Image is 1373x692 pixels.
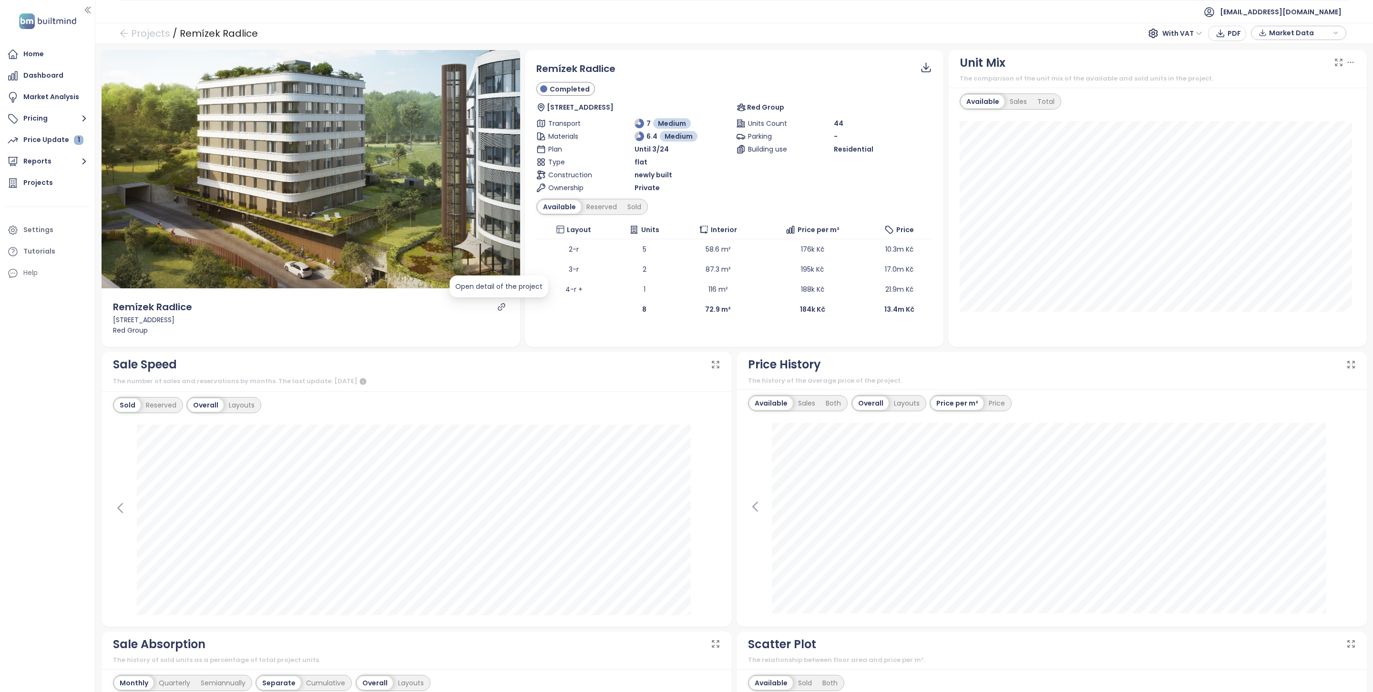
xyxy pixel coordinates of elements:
a: Settings [5,221,90,240]
div: Sale Speed [113,356,177,374]
span: 176k Kč [801,244,824,254]
div: Remízek Radlice [113,300,192,315]
span: Medium [658,118,686,129]
span: Interior [711,224,737,235]
td: 58.6 m² [678,239,758,259]
div: Open detail of the project [455,281,543,292]
div: Total [1032,95,1060,108]
span: 6.4 [646,131,657,142]
img: logo [16,11,79,31]
span: 17.0m Kč [885,265,913,274]
td: 5 [611,239,677,259]
div: Sales [793,397,820,410]
div: Monthly [114,676,154,690]
div: Available [961,95,1004,108]
div: Help [23,267,38,279]
div: Home [23,48,44,60]
span: 195k Kč [801,265,824,274]
span: Completed [550,84,590,94]
span: - [834,132,838,141]
div: The history of the average price of the project. [748,376,1356,386]
div: Overall [853,397,889,410]
div: [STREET_ADDRESS] [113,315,509,325]
span: flat [635,157,647,167]
b: 8 [642,305,646,314]
b: 72.9 m² [705,305,731,314]
span: Materials [548,131,597,142]
span: newly built [635,170,672,180]
button: Reports [5,152,90,171]
span: Private [635,183,660,193]
div: Layouts [224,398,260,412]
a: link [497,303,506,311]
span: 44 [834,118,843,129]
td: 2 [611,259,677,279]
div: Market Analysis [23,91,79,103]
div: The relationship between floor area and price per m². [748,655,1356,665]
div: Price History [748,356,821,374]
span: 7 [646,118,651,129]
a: Market Analysis [5,88,90,107]
span: Residential [834,144,873,154]
div: Available [538,200,581,214]
span: With VAT [1162,26,1202,41]
span: Transport [548,118,597,129]
span: Until 3/24 [635,144,669,154]
div: Price per m² [931,397,984,410]
span: 21.9m Kč [885,285,913,294]
b: 13.4m Kč [884,305,914,314]
div: Available [749,676,793,690]
span: Plan [548,144,597,154]
span: Type [548,157,597,167]
td: 3-r [536,259,612,279]
div: Sold [114,398,141,412]
div: Overall [357,676,393,690]
span: PDF [1228,28,1241,39]
span: Price [896,224,914,235]
td: 87.3 m² [678,259,758,279]
div: Semiannually [195,676,251,690]
div: 1 [74,135,83,145]
a: Price Update 1 [5,131,90,150]
div: Red Group [113,325,509,336]
td: 116 m² [678,279,758,299]
div: Available [749,397,793,410]
div: Layouts [889,397,925,410]
div: Reserved [581,200,622,214]
div: The comparison of the unit mix of the available and sold units in the project. [960,74,1355,83]
span: Layout [567,224,591,235]
td: 4-r + [536,279,612,299]
div: Sales [1004,95,1032,108]
div: Separate [257,676,301,690]
span: Ownership [548,183,597,193]
span: Building use [748,144,797,154]
div: Both [820,397,846,410]
div: / [173,25,177,42]
span: [STREET_ADDRESS] [547,102,614,112]
td: 1 [611,279,677,299]
span: Construction [548,170,597,180]
span: Units [641,224,659,235]
span: 10.3m Kč [885,244,913,254]
div: Both [817,676,843,690]
span: Parking [748,131,797,142]
div: Price Update [23,134,83,146]
div: The number of sales and reservations by months. The last update: [DATE] [113,376,721,387]
div: Scatter Plot [748,635,816,653]
span: arrow-left [119,29,129,38]
span: [EMAIL_ADDRESS][DOMAIN_NAME] [1220,0,1342,23]
a: Projects [5,173,90,193]
div: Tutorials [23,245,55,257]
div: Reserved [141,398,182,412]
a: Dashboard [5,66,90,85]
div: button [1256,26,1341,40]
span: Red Group [747,102,784,112]
span: 188k Kč [801,285,824,294]
button: PDF [1208,26,1246,41]
div: Quarterly [154,676,195,690]
div: Sold [622,200,646,214]
b: 184k Kč [800,305,825,314]
span: Medium [665,131,693,142]
td: 2-r [536,239,612,259]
